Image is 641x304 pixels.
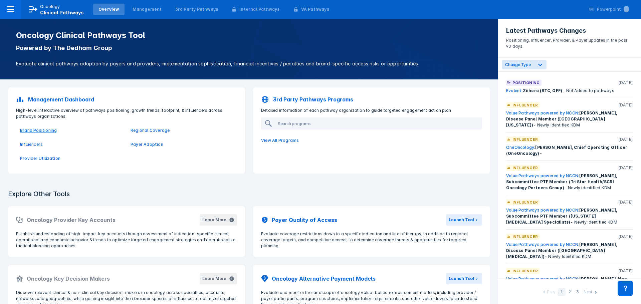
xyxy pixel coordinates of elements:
a: Regional Coverage [131,127,233,133]
p: Positioning [512,80,540,86]
a: Influencers [20,141,123,147]
div: - Newly Identified KDM [506,242,633,260]
p: Influencer [512,102,538,108]
button: Learn More [200,214,237,226]
div: - Not Added to pathways [506,88,633,94]
div: - Newly identified KDM [506,110,633,128]
p: Establish understanding of high-impact key accounts through assessment of indication-specific cli... [16,231,237,249]
p: Influencer [512,136,538,142]
span: [PERSON_NAME], Subcommittee PTF Member (TriStar Health/SCRI Oncology Partners Group) [506,173,617,190]
div: - No longer serving on Value Pathways [506,276,633,300]
div: - Newly identified KDM [506,207,633,225]
div: - [506,144,633,157]
div: 3 [574,288,582,296]
p: Evaluate clinical pathways adoption by payers and providers, implementation sophistication, finan... [16,60,482,67]
div: Prev [547,289,556,296]
div: Contact Support [618,281,633,296]
h2: Oncology Provider Key Accounts [27,216,116,224]
span: [PERSON_NAME], Disease Panel Member ([GEOGRAPHIC_DATA][MEDICAL_DATA]) [506,242,617,259]
a: Overview [93,4,125,15]
a: Value Pathways powered by NCCN: [506,173,579,178]
p: High-level interactive overview of pathways positioning, growth trends, footprint, & influencers ... [12,107,241,119]
p: [DATE] [618,102,633,108]
div: 3rd Party Pathways [175,6,218,12]
p: [DATE] [618,136,633,142]
p: [DATE] [618,165,633,171]
button: Launch Tool [446,273,482,284]
div: Learn More [202,217,226,223]
button: Launch Tool [446,214,482,226]
div: Internal Pathways [239,6,279,12]
p: Positioning, Influencer, Provider, & Payer updates in the past 90 days [506,35,633,49]
h1: Oncology Clinical Pathways Tool [16,31,482,40]
span: Clinical Pathways [40,10,84,15]
p: [DATE] [618,199,633,205]
input: Search programs [275,118,475,129]
a: View All Programs [257,133,486,147]
span: Ziihera (BTC, OFF) [523,88,563,93]
h2: Oncology Alternative Payment Models [272,275,376,283]
a: Value Pathways powered by NCCN: [506,242,579,247]
div: Launch Tool [449,276,474,282]
div: Learn More [202,276,226,282]
div: VA Pathways [301,6,329,12]
a: Value Pathways powered by NCCN: [506,276,579,281]
a: Value Pathways powered by NCCN: [506,208,579,213]
h3: Latest Pathways Changes [506,27,633,35]
a: Value Pathways powered by NCCN: [506,110,579,115]
a: Evolent: [506,88,523,93]
a: 3rd Party Pathways [170,4,224,15]
a: Management Dashboard [12,91,241,107]
p: [DATE] [618,80,633,86]
a: Provider Utilization [20,156,123,162]
a: Management [127,4,167,15]
span: [PERSON_NAME], Subcommittee PTF Member ([US_STATE] [MEDICAL_DATA] Specialists) [506,208,617,225]
h3: Explore Other Tools [4,186,74,202]
div: 2 [566,288,574,296]
h2: Payer Quality of Access [272,216,337,224]
button: Learn More [200,273,237,284]
a: 3rd Party Pathways Programs [257,91,486,107]
h2: Oncology Key Decision Makers [27,275,110,283]
div: Launch Tool [449,217,474,223]
p: Influencer [512,165,538,171]
p: [DATE] [618,268,633,274]
p: Influencer [512,234,538,240]
div: Overview [98,6,119,12]
span: Change Type [505,62,531,67]
div: Powerpoint [597,6,629,12]
p: Oncology [40,4,60,10]
p: [DATE] [618,234,633,240]
a: OneOncology: [506,145,535,150]
a: Brand Positioning [20,127,123,133]
div: 1 [558,288,566,296]
p: Management Dashboard [28,95,94,103]
p: Powered by The Dedham Group [16,44,482,52]
p: Influencer [512,268,538,274]
span: [PERSON_NAME], Disease Panel Member ([GEOGRAPHIC_DATA][US_STATE]) [506,110,617,127]
p: Influencer [512,199,538,205]
p: 3rd Party Pathways Programs [273,95,353,103]
div: - Newly identified KDM [506,173,633,191]
div: Next [584,289,592,296]
p: Evaluate coverage restrictions down to a specific indication and line of therapy, in addition to ... [261,231,482,249]
span: [PERSON_NAME], Chief Operating Officer (OneOncology) [506,145,627,156]
p: Detailed information of each pathway organization to guide targeted engagement action plan [257,107,486,113]
div: Management [133,6,162,12]
a: Payer Adoption [131,141,233,147]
